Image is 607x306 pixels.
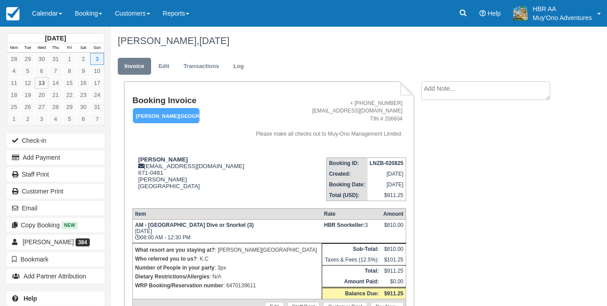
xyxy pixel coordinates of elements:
[367,169,406,179] td: [DATE]
[132,219,322,243] td: [DATE] 08:00 AM - 12:30 PM
[327,190,367,201] th: Total (USD):
[327,169,367,179] th: Created:
[24,295,37,302] b: Help
[35,89,48,101] a: 20
[135,282,223,289] strong: WRP Booking/Reservation number
[381,254,406,266] td: $101.25
[90,65,104,77] a: 10
[135,256,197,262] strong: Who referred you to us?
[322,287,381,299] th: Balance Due:
[132,208,322,219] th: Item
[327,157,367,169] th: Booking ID:
[90,89,104,101] a: 24
[23,238,74,246] span: [PERSON_NAME]
[487,10,501,17] span: Help
[76,89,90,101] a: 23
[35,43,48,53] th: Wed
[48,77,62,89] a: 14
[7,77,21,89] a: 11
[118,36,560,46] h1: [PERSON_NAME],
[21,101,35,113] a: 26
[48,89,62,101] a: 21
[7,53,21,65] a: 28
[76,65,90,77] a: 9
[63,53,76,65] a: 1
[45,35,66,42] strong: [DATE]
[135,247,215,253] strong: What resort are you staying at?
[21,65,35,77] a: 5
[251,100,402,138] address: + [PHONE_NUMBER] [EMAIL_ADDRESS][DOMAIN_NAME] TIN # 206604 Please make all checks out to Muy-Ono ...
[327,179,367,190] th: Booking Date:
[7,150,104,165] button: Add Payment
[7,89,21,101] a: 18
[533,4,592,13] p: HBR AA
[7,252,104,266] button: Bookmark
[76,77,90,89] a: 16
[135,254,319,263] p: : K.C
[21,77,35,89] a: 12
[322,219,381,243] td: 3
[7,65,21,77] a: 4
[48,65,62,77] a: 7
[76,101,90,113] a: 30
[35,77,48,89] a: 13
[7,269,104,283] button: Add Partner Attribution
[135,281,319,290] p: : 6470139611
[135,222,254,228] strong: AM - [GEOGRAPHIC_DATA] Dive or Snorkel (3)
[21,113,35,125] a: 2
[76,53,90,65] a: 2
[63,101,76,113] a: 29
[322,254,381,266] td: Taxes & Fees (12.5%):
[90,101,104,113] a: 31
[381,243,406,254] td: $810.00
[322,243,381,254] th: Sub-Total:
[199,35,229,46] span: [DATE]
[177,58,226,75] a: Transactions
[63,113,76,125] a: 5
[90,53,104,65] a: 3
[7,133,104,148] button: Check-in
[367,190,406,201] td: $911.25
[21,43,35,53] th: Tue
[227,58,251,75] a: Log
[7,43,21,53] th: Mon
[135,263,319,272] p: : 3px
[132,108,196,124] a: [PERSON_NAME][GEOGRAPHIC_DATA]
[63,65,76,77] a: 8
[61,221,78,229] span: New
[370,160,403,166] strong: LNZB-020825
[7,218,104,232] button: Copy Booking New
[383,222,403,235] div: $810.00
[7,113,21,125] a: 1
[322,265,381,276] th: Total:
[7,291,104,306] a: Help
[35,101,48,113] a: 27
[324,222,365,228] strong: HBR Snorkeller
[118,58,151,75] a: Invoice
[6,7,20,20] img: checkfront-main-nav-mini-logo.png
[90,77,104,89] a: 17
[35,65,48,77] a: 6
[132,96,248,105] h1: Booking Invoice
[133,108,200,124] em: [PERSON_NAME][GEOGRAPHIC_DATA]
[132,156,248,201] div: [EMAIL_ADDRESS][DOMAIN_NAME] 671-0481 [PERSON_NAME] [GEOGRAPHIC_DATA]
[7,167,104,181] a: Staff Print
[384,290,403,297] strong: $911.25
[7,235,104,249] a: [PERSON_NAME] 384
[7,101,21,113] a: 25
[21,53,35,65] a: 29
[135,274,209,280] strong: Dietary Restrictions/Allergies
[322,276,381,288] th: Amount Paid:
[76,43,90,53] th: Sat
[479,10,486,16] i: Help
[48,53,62,65] a: 31
[7,201,104,215] button: Email
[76,113,90,125] a: 6
[35,53,48,65] a: 30
[381,208,406,219] th: Amount
[381,265,406,276] td: $911.25
[48,113,62,125] a: 4
[513,6,527,20] img: A20
[381,276,406,288] td: $0.00
[367,179,406,190] td: [DATE]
